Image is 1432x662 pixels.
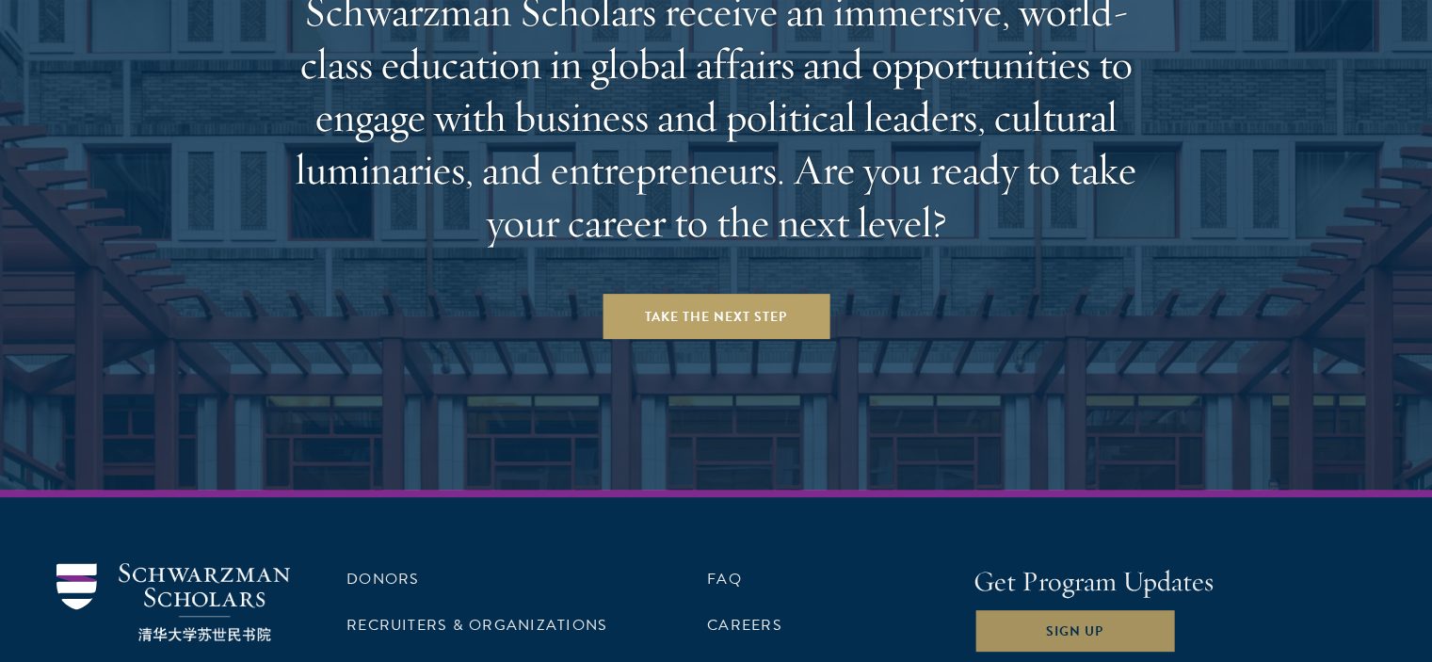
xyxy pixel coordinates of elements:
h4: Get Program Updates [973,563,1376,601]
button: Sign Up [973,608,1176,654]
a: Donors [346,568,419,590]
a: Careers [707,614,782,637]
a: FAQ [707,568,742,590]
a: Recruiters & Organizations [346,614,607,637]
a: Take the Next Step [603,294,829,339]
img: Schwarzman Scholars [56,563,290,641]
